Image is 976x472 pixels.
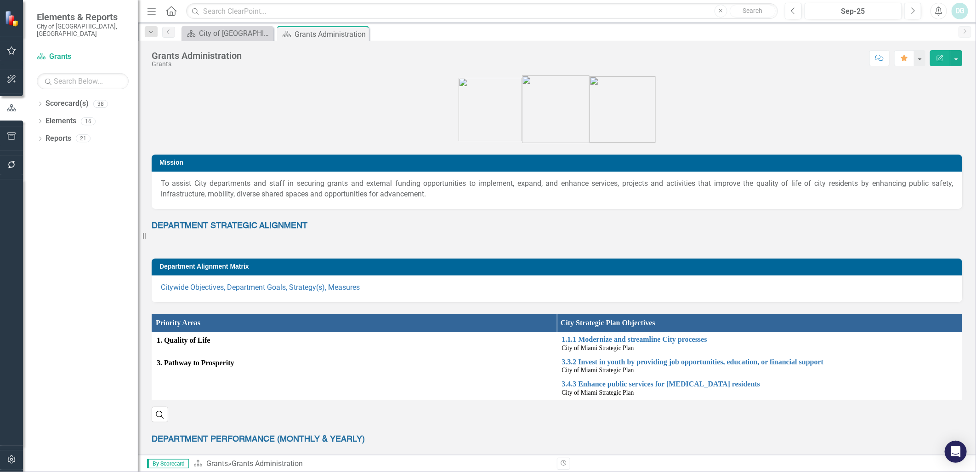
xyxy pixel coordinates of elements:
[157,358,552,368] span: 3. Pathway to Prosperity
[206,459,228,468] a: Grants
[93,100,108,108] div: 38
[805,3,902,19] button: Sep-25
[45,116,76,127] a: Elements
[159,159,958,166] h3: Mission
[743,7,762,14] span: Search
[184,28,271,39] a: City of [GEOGRAPHIC_DATA]
[152,435,365,443] span: DEPARTMENT PERFORMANCE (MONTHLY & YEARLY)
[81,117,96,125] div: 16
[37,12,129,23] span: Elements & Reports
[459,78,522,141] img: city_priorities_qol_icon.png
[37,73,129,89] input: Search Below...
[45,133,71,144] a: Reports
[5,11,21,27] img: ClearPoint Strategy
[159,263,958,270] h3: Department Alignment Matrix
[45,98,89,109] a: Scorecard(s)
[232,459,303,468] div: Grants Administration
[562,367,634,374] span: City of Miami Strategic Plan
[562,389,634,396] span: City of Miami Strategic Plan
[76,135,91,143] div: 21
[186,3,778,19] input: Search ClearPoint...
[295,29,367,40] div: Grants Administration
[161,178,953,200] p: To assist City departments and staff in securing grants and external funding opportunities to imp...
[562,345,634,351] span: City of Miami Strategic Plan
[945,441,967,463] div: Open Intercom Messenger
[562,380,957,388] a: 3.4.3 Enhance public services for [MEDICAL_DATA] residents
[562,335,957,344] a: 1.1.1 Modernize and streamline City processes
[37,23,129,38] small: City of [GEOGRAPHIC_DATA], [GEOGRAPHIC_DATA]
[522,75,590,143] img: city_priorities_res_icon%20grey.png
[161,283,360,292] a: Citywide Objectives, Department Goals, Strategy(s), Measures
[193,459,550,469] div: »
[562,358,957,366] a: 3.3.2 Invest in youth by providing job opportunities, education, or financial support
[730,5,776,17] button: Search
[147,459,189,468] span: By Scorecard
[952,3,968,19] button: DG
[157,335,552,346] span: 1. Quality of Life
[152,51,242,61] div: Grants Administration
[590,76,656,143] img: city_priorities_p2p_icon%20grey.png
[152,222,307,230] strong: DEPARTMENT STRATEGIC ALIGNMENT
[199,28,271,39] div: City of [GEOGRAPHIC_DATA]
[152,61,242,68] div: Grants
[37,52,129,62] a: Grants
[808,6,899,17] div: Sep-25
